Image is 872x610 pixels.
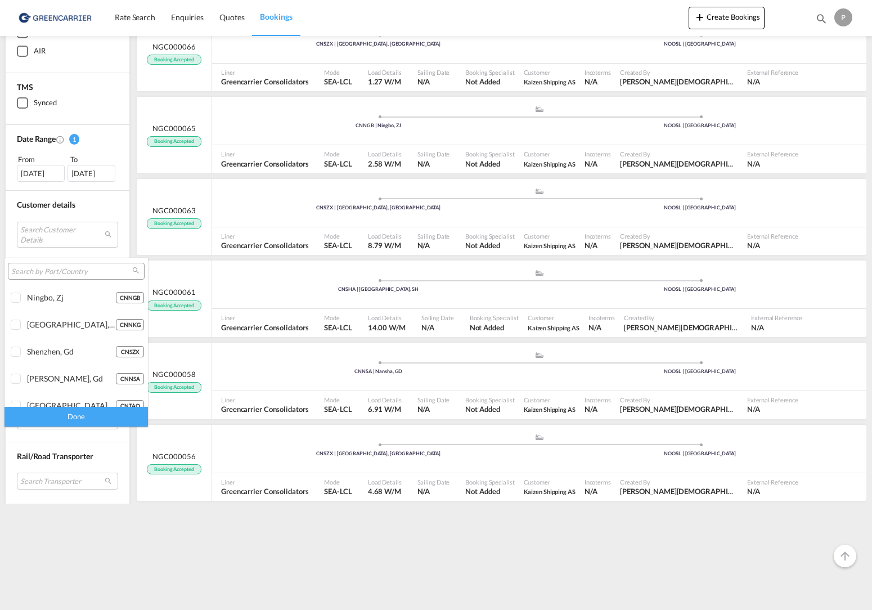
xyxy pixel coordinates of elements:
div: Done [5,407,148,427]
div: nansha, gd [27,374,115,383]
div: qingdao, sd [27,401,115,410]
div: ningbo, zj [27,293,115,302]
md-icon: icon-magnify [132,266,140,275]
div: shenzhen, gd [27,347,115,356]
input: Search by Port/Country [11,267,132,277]
div: nanjing, js [27,320,115,329]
